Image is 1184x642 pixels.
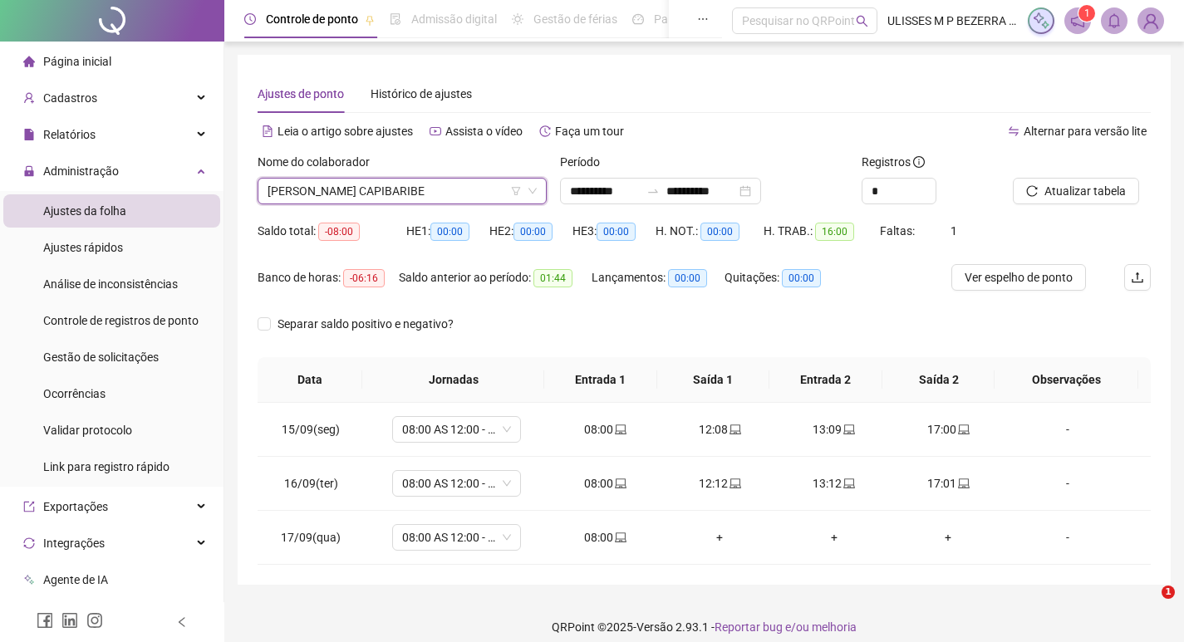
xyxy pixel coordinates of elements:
[23,501,35,512] span: export
[43,387,106,400] span: Ocorrências
[43,241,123,254] span: Ajustes rápidos
[728,424,741,435] span: laptop
[445,125,523,138] span: Assista o vídeo
[656,222,764,241] div: H. NOT.:
[43,128,96,141] span: Relatórios
[43,55,111,68] span: Página inicial
[560,153,611,171] label: Período
[362,357,543,403] th: Jornadas
[1019,528,1117,546] div: -
[790,420,878,439] div: 13:09
[43,424,132,437] span: Validar protocolo
[951,224,957,238] span: 1
[1084,7,1090,19] span: 1
[995,357,1137,403] th: Observações
[1032,12,1050,30] img: sparkle-icon.fc2bf0ac1784a2077858766a79e2daf3.svg
[402,471,511,496] span: 08:00 AS 12:00 - 13:00 AS 17:00
[282,423,340,436] span: 15/09(seg)
[632,13,644,25] span: dashboard
[258,357,362,403] th: Data
[597,223,636,241] span: 00:00
[489,222,572,241] div: HE 2:
[258,268,399,287] div: Banco de horas:
[905,420,993,439] div: 17:00
[43,91,97,105] span: Cadastros
[399,268,592,287] div: Saldo anterior ao período:
[402,417,511,442] span: 08:00 AS 12:00 - 13:00 AS 17:00
[887,12,1018,30] span: ULISSES M P BEZERRA - MEGA RASTREAMENTO
[1044,182,1126,200] span: Atualizar tabela
[1128,586,1167,625] iframe: Intercom live chat
[956,424,970,435] span: laptop
[258,222,406,241] div: Saldo total:
[278,125,413,138] span: Leia o artigo sobre ajustes
[572,222,656,241] div: HE 3:
[862,153,925,171] span: Registros
[271,315,460,333] span: Separar saldo positivo e negativo?
[43,537,105,550] span: Integrações
[23,165,35,177] span: lock
[1026,185,1038,197] span: reload
[725,268,841,287] div: Quitações:
[318,223,360,241] span: -08:00
[1138,8,1163,33] img: 36651
[61,612,78,629] span: linkedin
[956,478,970,489] span: laptop
[654,12,719,26] span: Painel do DP
[646,184,660,198] span: to
[882,357,995,403] th: Saída 2
[905,474,993,493] div: 17:01
[668,269,707,287] span: 00:00
[951,264,1086,291] button: Ver espelho de ponto
[533,12,617,26] span: Gestão de férias
[715,620,857,634] span: Reportar bug e/ou melhoria
[43,277,178,291] span: Análise de inconsistências
[268,179,537,203] span: NICOLLY OLIVEIRA CAPIBARIBE
[613,478,626,489] span: laptop
[23,92,35,104] span: user-add
[1008,370,1124,389] span: Observações
[43,500,108,513] span: Exportações
[562,528,650,546] div: 08:00
[258,87,344,100] span: Ajustes de ponto
[528,186,538,196] span: down
[700,223,739,241] span: 00:00
[37,612,53,629] span: facebook
[592,268,725,287] div: Lançamentos:
[533,269,572,287] span: 01:44
[23,537,35,549] span: sync
[411,12,497,26] span: Admissão digital
[266,12,358,26] span: Controle de ponto
[402,525,511,550] span: 08:00 AS 12:00 - 13:00 AS 17:00
[511,186,521,196] span: filter
[43,460,169,473] span: Link para registro rápido
[43,573,108,586] span: Agente de IA
[880,224,917,238] span: Faltas:
[790,528,878,546] div: +
[856,15,868,27] span: search
[281,531,341,544] span: 17/09(qua)
[512,13,523,25] span: sun
[43,350,159,364] span: Gestão de solicitações
[562,474,650,493] div: 08:00
[1070,13,1085,28] span: notification
[284,477,338,490] span: 16/09(ter)
[1019,474,1117,493] div: -
[657,357,770,403] th: Saída 1
[430,223,469,241] span: 00:00
[790,474,878,493] div: 13:12
[1107,13,1122,28] span: bell
[646,184,660,198] span: swap-right
[676,528,764,546] div: +
[676,420,764,439] div: 12:08
[1013,178,1139,204] button: Atualizar tabela
[86,612,103,629] span: instagram
[636,620,673,634] span: Versão
[842,478,855,489] span: laptop
[913,156,925,168] span: info-circle
[764,222,880,241] div: H. TRAB.:
[562,420,650,439] div: 08:00
[782,269,821,287] span: 00:00
[430,125,441,137] span: youtube
[343,269,385,287] span: -06:16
